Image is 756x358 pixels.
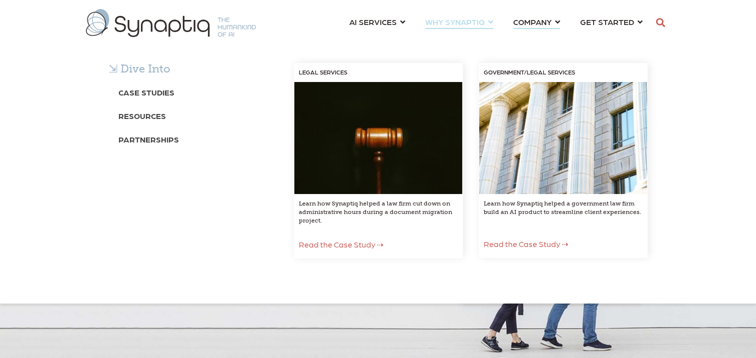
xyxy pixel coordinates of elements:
[706,310,756,358] iframe: Chat Widget
[425,12,493,31] a: WHY SYNAPTIQ
[349,15,397,28] span: AI SERVICES
[513,12,560,31] a: COMPANY
[425,15,485,28] span: WHY SYNAPTIQ
[580,12,643,31] a: GET STARTED
[339,5,653,41] nav: menu
[513,15,552,28] span: COMPANY
[86,9,256,37] img: synaptiq logo-1
[349,12,405,31] a: AI SERVICES
[580,15,634,28] span: GET STARTED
